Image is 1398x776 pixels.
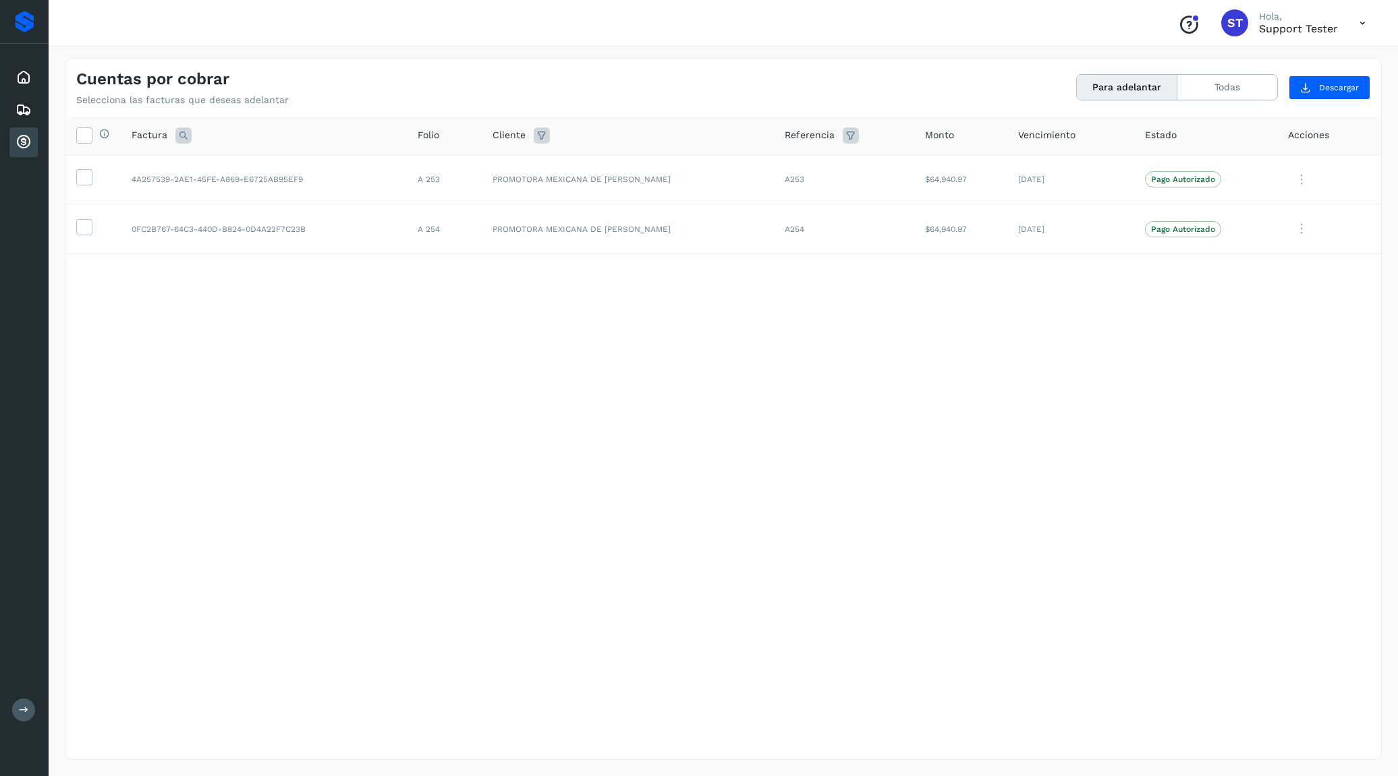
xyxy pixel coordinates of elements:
td: A 254 [407,204,482,254]
span: Descargar [1319,82,1359,94]
div: Cuentas por cobrar [9,127,38,157]
p: Hola, [1259,11,1338,22]
td: 4A257539-2AE1-45FE-A869-E6725AB95EF9 [121,154,407,204]
td: [DATE] [1007,154,1135,204]
span: Acciones [1288,128,1329,142]
p: Pago Autorizado [1151,175,1215,184]
td: $64,940.97 [914,154,1007,204]
td: 0FC2B767-64C3-440D-B824-0D4A22F7C23B [121,204,407,254]
span: Vencimiento [1018,128,1075,142]
p: Selecciona las facturas que deseas adelantar [76,94,289,106]
button: Para adelantar [1077,75,1177,100]
div: Embarques [9,95,38,125]
p: Pago Autorizado [1151,225,1215,234]
p: Support Tester [1259,22,1338,35]
span: Referencia [785,128,835,142]
span: Cliente [493,128,526,142]
div: Inicio [9,63,38,92]
span: Factura [132,128,167,142]
td: A 253 [407,154,482,204]
span: Folio [418,128,439,142]
td: PROMOTORA MEXICANA DE [PERSON_NAME] [482,154,774,204]
h4: Cuentas por cobrar [76,69,229,89]
button: Todas [1177,75,1277,100]
span: Monto [925,128,954,142]
td: [DATE] [1007,204,1135,254]
span: Estado [1145,128,1177,142]
td: A253 [774,154,914,204]
td: $64,940.97 [914,204,1007,254]
button: Descargar [1289,76,1370,100]
td: PROMOTORA MEXICANA DE [PERSON_NAME] [482,204,774,254]
td: A254 [774,204,914,254]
